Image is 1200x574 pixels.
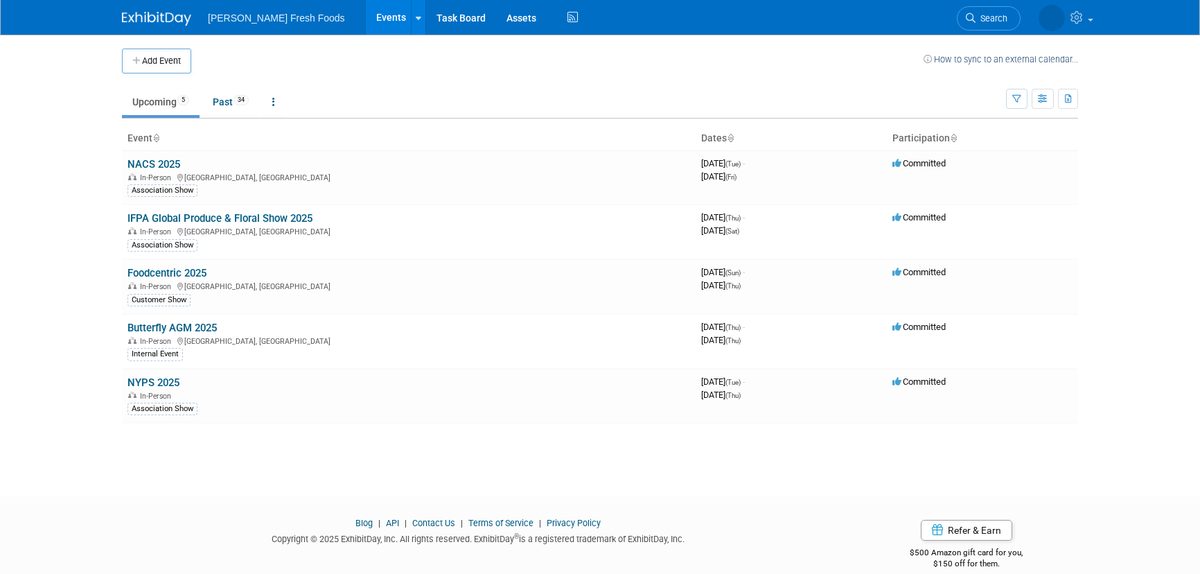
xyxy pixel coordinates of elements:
[701,376,745,387] span: [DATE]
[725,160,741,168] span: (Tue)
[950,132,957,143] a: Sort by Participation Type
[140,227,175,236] span: In-Person
[127,294,191,306] div: Customer Show
[743,376,745,387] span: -
[375,518,384,528] span: |
[127,335,690,346] div: [GEOGRAPHIC_DATA], [GEOGRAPHIC_DATA]
[536,518,545,528] span: |
[743,267,745,277] span: -
[924,54,1078,64] a: How to sync to an external calendar...
[127,403,197,415] div: Association Show
[233,95,249,105] span: 34
[127,348,183,360] div: Internal Event
[921,520,1012,541] a: Refer & Earn
[140,282,175,291] span: In-Person
[127,184,197,197] div: Association Show
[127,376,179,389] a: NYPS 2025
[127,171,690,182] div: [GEOGRAPHIC_DATA], [GEOGRAPHIC_DATA]
[128,173,136,180] img: In-Person Event
[892,267,946,277] span: Committed
[701,212,745,223] span: [DATE]
[122,49,191,73] button: Add Event
[701,322,745,332] span: [DATE]
[976,13,1007,24] span: Search
[457,518,466,528] span: |
[725,269,741,277] span: (Sun)
[128,282,136,289] img: In-Person Event
[177,95,189,105] span: 5
[122,127,696,150] th: Event
[743,322,745,332] span: -
[701,225,739,236] span: [DATE]
[122,12,191,26] img: ExhibitDay
[725,173,736,181] span: (Fri)
[701,280,741,290] span: [DATE]
[127,322,217,334] a: Butterfly AGM 2025
[701,158,745,168] span: [DATE]
[725,227,739,235] span: (Sat)
[514,532,519,540] sup: ®
[468,518,533,528] a: Terms of Service
[122,530,834,546] div: Copyright © 2025 ExhibitDay, Inc. All rights reserved. ExhibitDay is a registered trademark of Ex...
[140,392,175,401] span: In-Person
[743,158,745,168] span: -
[128,392,136,399] img: In-Person Event
[957,6,1021,31] a: Search
[725,379,741,386] span: (Tue)
[355,518,373,528] a: Blog
[855,558,1079,570] div: $150 off for them.
[725,282,741,290] span: (Thu)
[701,171,736,182] span: [DATE]
[127,212,312,225] a: IFPA Global Produce & Floral Show 2025
[140,173,175,182] span: In-Person
[701,335,741,345] span: [DATE]
[140,337,175,346] span: In-Person
[1039,5,1065,31] img: Courtney Law
[725,392,741,399] span: (Thu)
[701,267,745,277] span: [DATE]
[547,518,601,528] a: Privacy Policy
[122,89,200,115] a: Upcoming5
[127,225,690,236] div: [GEOGRAPHIC_DATA], [GEOGRAPHIC_DATA]
[892,322,946,332] span: Committed
[727,132,734,143] a: Sort by Start Date
[887,127,1078,150] th: Participation
[725,324,741,331] span: (Thu)
[127,267,206,279] a: Foodcentric 2025
[386,518,399,528] a: API
[725,337,741,345] span: (Thu)
[401,518,410,528] span: |
[412,518,455,528] a: Contact Us
[743,212,745,223] span: -
[128,227,136,234] img: In-Person Event
[855,538,1079,570] div: $500 Amazon gift card for you,
[892,376,946,387] span: Committed
[152,132,159,143] a: Sort by Event Name
[127,280,690,291] div: [GEOGRAPHIC_DATA], [GEOGRAPHIC_DATA]
[127,239,197,252] div: Association Show
[701,390,741,400] span: [DATE]
[892,158,946,168] span: Committed
[128,337,136,344] img: In-Person Event
[725,214,741,222] span: (Thu)
[127,158,180,171] a: NACS 2025
[892,212,946,223] span: Committed
[202,89,259,115] a: Past34
[696,127,887,150] th: Dates
[208,12,345,24] span: [PERSON_NAME] Fresh Foods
